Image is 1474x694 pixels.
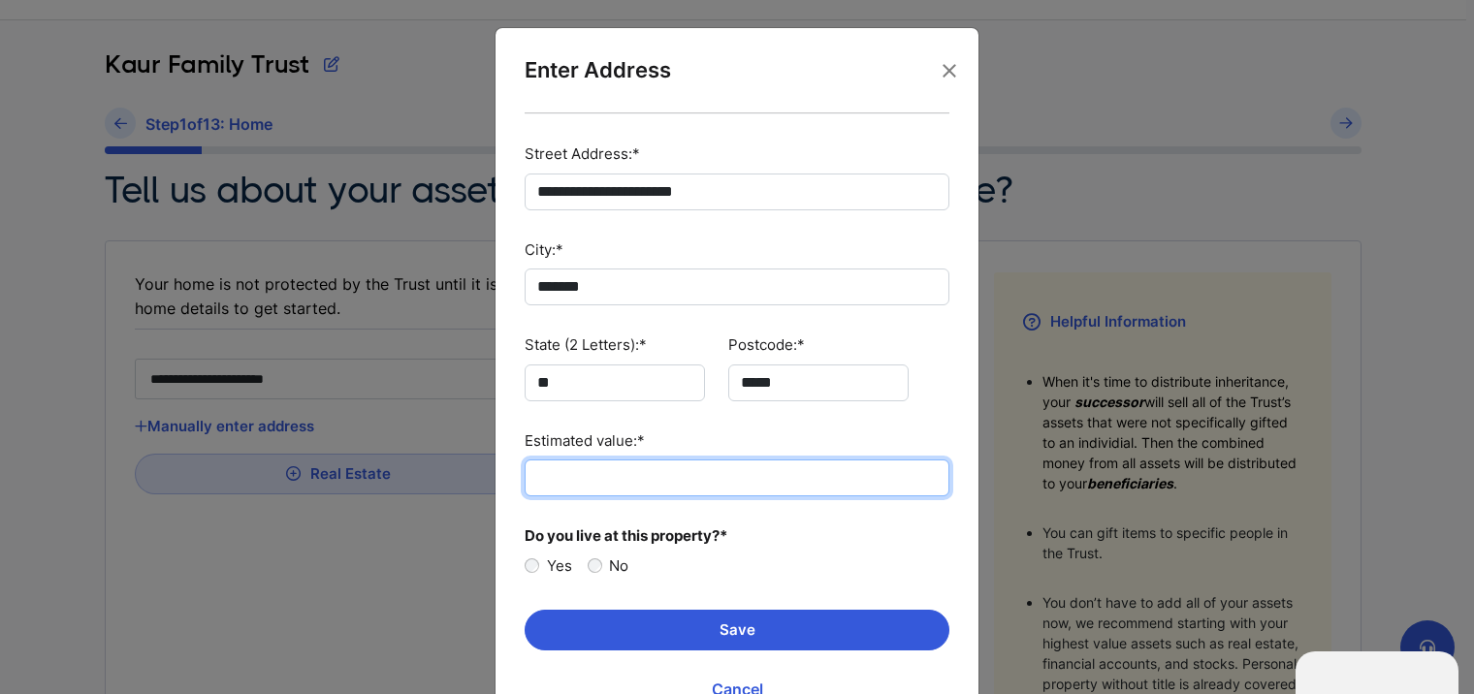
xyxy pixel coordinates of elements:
button: Close [942,63,957,79]
label: Yes [547,555,572,578]
label: State (2 Letters):* [525,334,647,357]
button: Save [525,610,949,650]
label: Street Address:* [525,143,640,166]
span: Do you live at this property?* [525,525,727,548]
label: Postcode:* [728,334,805,357]
label: Estimated value:* [525,430,645,453]
label: City:* [525,239,563,262]
div: Enter Address [525,57,671,83]
label: No [609,555,628,578]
